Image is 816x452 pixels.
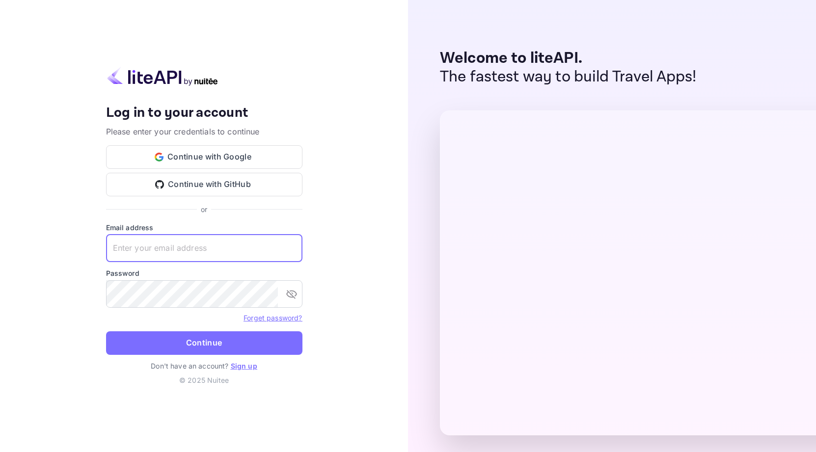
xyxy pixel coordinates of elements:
p: or [201,204,207,214]
p: Don't have an account? [106,361,302,371]
label: Email address [106,222,302,233]
p: © 2025 Nuitee [106,375,302,385]
button: Continue [106,331,302,355]
p: Please enter your credentials to continue [106,126,302,137]
a: Sign up [231,362,257,370]
label: Password [106,268,302,278]
h4: Log in to your account [106,105,302,122]
input: Enter your email address [106,235,302,262]
a: Forget password? [244,313,302,322]
img: liteapi [106,67,219,86]
p: Welcome to liteAPI. [440,49,697,68]
button: Continue with Google [106,145,302,169]
button: toggle password visibility [282,284,301,304]
button: Continue with GitHub [106,173,302,196]
a: Forget password? [244,314,302,322]
p: The fastest way to build Travel Apps! [440,68,697,86]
